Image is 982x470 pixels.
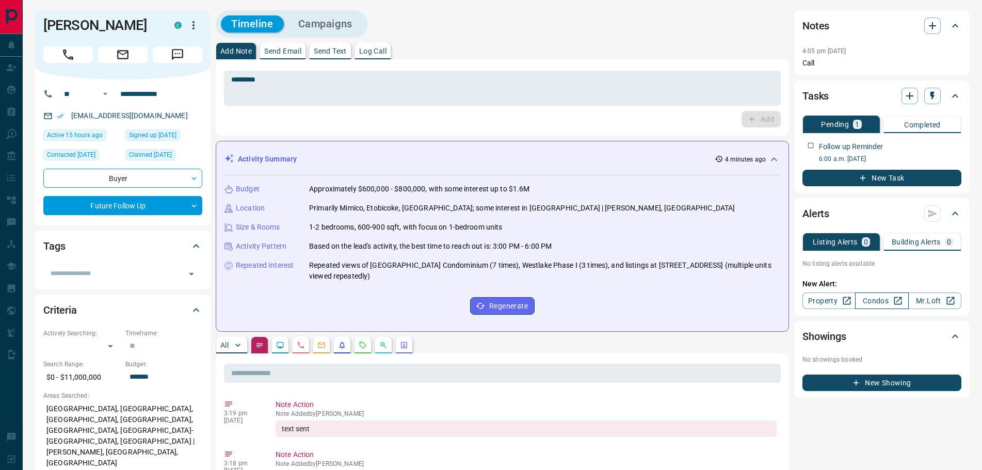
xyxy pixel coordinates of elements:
[184,267,199,281] button: Open
[276,420,777,437] div: text sent
[359,341,367,349] svg: Requests
[309,203,735,214] p: Primarily Mimico, Etobicoke, [GEOGRAPHIC_DATA]; some interest in [GEOGRAPHIC_DATA] | [PERSON_NAME...
[71,111,188,120] a: [EMAIL_ADDRESS][DOMAIN_NAME]
[224,410,260,417] p: 3:19 pm
[43,17,159,34] h1: [PERSON_NAME]
[802,13,961,38] div: Notes
[802,47,846,55] p: 4:05 pm [DATE]
[236,222,280,233] p: Size & Rooms
[255,341,264,349] svg: Notes
[314,47,347,55] p: Send Text
[47,150,95,160] span: Contacted [DATE]
[802,205,829,222] h2: Alerts
[224,150,780,169] div: Activity Summary4 minutes ago
[802,18,829,34] h2: Notes
[297,341,305,349] svg: Calls
[43,169,202,188] div: Buyer
[125,360,202,369] p: Budget:
[400,341,408,349] svg: Agent Actions
[908,293,961,309] a: Mr.Loft
[43,46,93,63] span: Call
[276,341,284,349] svg: Lead Browsing Activity
[813,238,858,246] p: Listing Alerts
[470,297,535,315] button: Regenerate
[359,47,387,55] p: Log Call
[43,369,120,386] p: $0 - $11,000,000
[125,329,202,338] p: Timeframe:
[236,184,260,195] p: Budget
[802,201,961,226] div: Alerts
[802,279,961,289] p: New Alert:
[43,391,202,400] p: Areas Searched:
[855,121,859,128] p: 1
[904,121,941,128] p: Completed
[43,302,77,318] h2: Criteria
[802,170,961,186] button: New Task
[43,329,120,338] p: Actively Searching:
[236,241,286,252] p: Activity Pattern
[221,15,284,33] button: Timeline
[855,293,908,309] a: Condos
[802,293,856,309] a: Property
[236,260,294,271] p: Repeated Interest
[220,47,252,55] p: Add Note
[43,196,202,215] div: Future Follow Up
[819,154,961,164] p: 6:00 a.m. [DATE]
[288,15,363,33] button: Campaigns
[98,46,148,63] span: Email
[43,234,202,258] div: Tags
[236,203,265,214] p: Location
[802,355,961,364] p: No showings booked
[47,130,103,140] span: Active 15 hours ago
[153,46,202,63] span: Message
[57,112,64,120] svg: Email Verified
[802,375,961,391] button: New Showing
[309,241,552,252] p: Based on the lead's activity, the best time to reach out is: 3:00 PM - 6:00 PM
[276,460,777,467] p: Note Added by [PERSON_NAME]
[725,155,766,164] p: 4 minutes ago
[43,298,202,322] div: Criteria
[43,129,120,144] div: Sun Oct 12 2025
[819,141,883,152] p: Follow up Reminder
[317,341,326,349] svg: Emails
[802,259,961,268] p: No listing alerts available
[379,341,388,349] svg: Opportunities
[276,410,777,417] p: Note Added by [PERSON_NAME]
[43,238,65,254] h2: Tags
[802,84,961,108] div: Tasks
[309,184,530,195] p: Approximately $600,000 - $800,000, with some interest up to $1.6M
[125,129,202,144] div: Thu Aug 20 2015
[892,238,941,246] p: Building Alerts
[129,150,172,160] span: Claimed [DATE]
[238,154,297,165] p: Activity Summary
[864,238,868,246] p: 0
[174,22,182,29] div: condos.ca
[224,460,260,467] p: 3:18 pm
[276,399,777,410] p: Note Action
[43,360,120,369] p: Search Range:
[129,130,176,140] span: Signed up [DATE]
[276,449,777,460] p: Note Action
[309,222,503,233] p: 1-2 bedrooms, 600-900 sqft, with focus on 1-bedroom units
[947,238,951,246] p: 0
[220,342,229,349] p: All
[802,328,846,345] h2: Showings
[338,341,346,349] svg: Listing Alerts
[802,88,829,104] h2: Tasks
[309,260,780,282] p: Repeated views of [GEOGRAPHIC_DATA] Condominium (7 times), Westlake Phase Ⅰ (3 times), and listin...
[264,47,301,55] p: Send Email
[43,149,120,164] div: Wed Sep 24 2025
[821,121,849,128] p: Pending
[802,58,961,69] p: Call
[125,149,202,164] div: Wed Sep 24 2025
[802,324,961,349] div: Showings
[99,88,111,100] button: Open
[224,417,260,424] p: [DATE]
